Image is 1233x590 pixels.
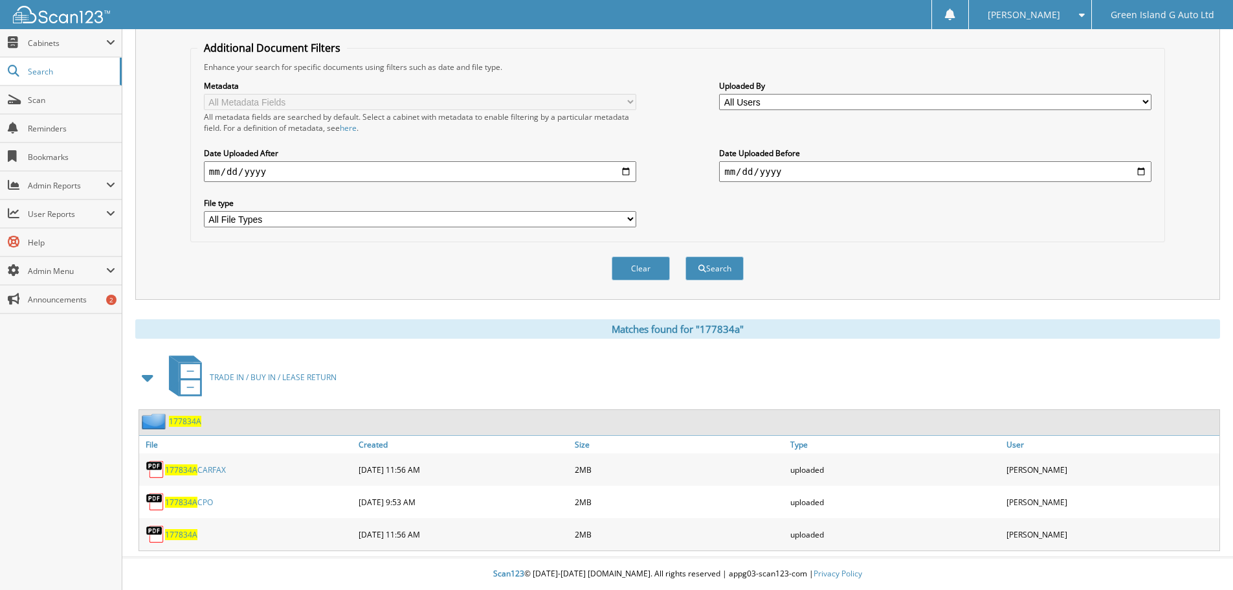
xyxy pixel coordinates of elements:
div: All metadata fields are searched by default. Select a cabinet with metadata to enable filtering b... [204,111,636,133]
span: Green Island G Auto Ltd [1111,11,1214,19]
span: User Reports [28,209,106,220]
label: Date Uploaded Before [719,148,1151,159]
a: Created [355,436,572,453]
div: 2MB [572,457,788,482]
span: Admin Reports [28,180,106,191]
a: Type [787,436,1003,453]
div: Enhance your search for specific documents using filters such as date and file type. [197,62,1158,73]
div: [DATE] 11:56 AM [355,521,572,547]
img: PDF.png [146,525,165,544]
div: [PERSON_NAME] [1003,521,1219,547]
a: 177834A [165,529,197,540]
input: start [204,161,636,182]
span: Cabinets [28,38,106,49]
span: Announcements [28,294,115,305]
span: Bookmarks [28,152,115,163]
legend: Additional Document Filters [197,41,347,55]
button: Search [685,256,744,280]
div: 2MB [572,489,788,515]
label: Uploaded By [719,80,1151,91]
input: end [719,161,1151,182]
div: Matches found for "177834a" [135,319,1220,339]
a: User [1003,436,1219,453]
a: here [340,122,357,133]
div: 2MB [572,521,788,547]
div: © [DATE]-[DATE] [DOMAIN_NAME]. All rights reserved | appg03-scan123-com | [122,558,1233,590]
img: folder2.png [142,413,169,429]
a: File [139,436,355,453]
img: scan123-logo-white.svg [13,6,110,23]
span: 177834A [165,464,197,475]
label: File type [204,198,636,209]
div: [PERSON_NAME] [1003,489,1219,515]
div: uploaded [787,457,1003,482]
div: [DATE] 9:53 AM [355,489,572,515]
img: PDF.png [146,492,165,512]
a: Privacy Policy [814,568,862,579]
div: uploaded [787,521,1003,547]
button: Clear [612,256,670,280]
div: uploaded [787,489,1003,515]
span: TRADE IN / BUY IN / LEASE RETURN [210,372,337,383]
a: TRADE IN / BUY IN / LEASE RETURN [161,352,337,403]
a: 177834ACARFAX [165,464,226,475]
span: Help [28,237,115,248]
span: Search [28,66,113,77]
a: Size [572,436,788,453]
a: 177834A [169,416,201,427]
label: Metadata [204,80,636,91]
span: Scan [28,95,115,106]
label: Date Uploaded After [204,148,636,159]
img: PDF.png [146,460,165,479]
div: 2 [106,295,117,305]
span: Admin Menu [28,266,106,277]
span: 177834A [165,497,197,508]
span: [PERSON_NAME] [988,11,1060,19]
a: 177834ACPO [165,497,213,508]
iframe: Chat Widget [1168,528,1233,590]
div: [DATE] 11:56 AM [355,457,572,482]
div: [PERSON_NAME] [1003,457,1219,482]
span: Reminders [28,123,115,134]
span: Scan123 [493,568,524,579]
